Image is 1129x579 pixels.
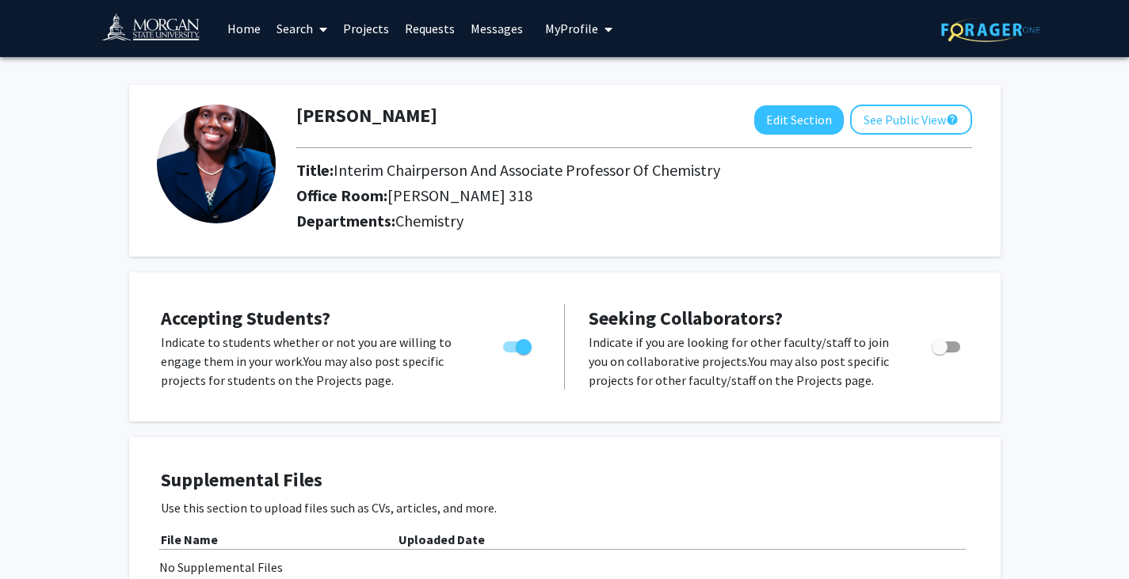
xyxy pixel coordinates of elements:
[395,211,463,230] span: Chemistry
[296,105,437,128] h1: [PERSON_NAME]
[161,469,969,492] h4: Supplemental Files
[219,1,269,56] a: Home
[925,333,969,356] div: Toggle
[269,1,335,56] a: Search
[754,105,844,135] button: Edit Section
[946,110,959,129] mat-icon: help
[397,1,463,56] a: Requests
[399,531,485,547] b: Uploaded Date
[161,306,330,330] span: Accepting Students?
[12,508,67,567] iframe: Chat
[589,306,783,330] span: Seeking Collaborators?
[941,17,1040,42] img: ForagerOne Logo
[161,333,473,390] p: Indicate to students whether or not you are willing to engage them in your work. You may also pos...
[296,161,972,180] h2: Title:
[161,531,218,547] b: File Name
[159,558,971,577] div: No Supplemental Files
[101,13,214,48] img: Morgan State University Logo
[545,21,598,36] span: My Profile
[497,333,540,356] div: Toggle
[157,105,276,223] img: Profile Picture
[335,1,397,56] a: Projects
[284,211,984,230] h2: Departments:
[296,186,972,205] h2: Office Room:
[463,1,531,56] a: Messages
[387,185,532,205] span: [PERSON_NAME] 318
[589,333,902,390] p: Indicate if you are looking for other faculty/staff to join you on collaborative projects. You ma...
[334,160,720,180] span: Interim Chairperson And Associate Professor Of Chemistry
[850,105,972,135] button: See Public View
[161,498,969,517] p: Use this section to upload files such as CVs, articles, and more.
